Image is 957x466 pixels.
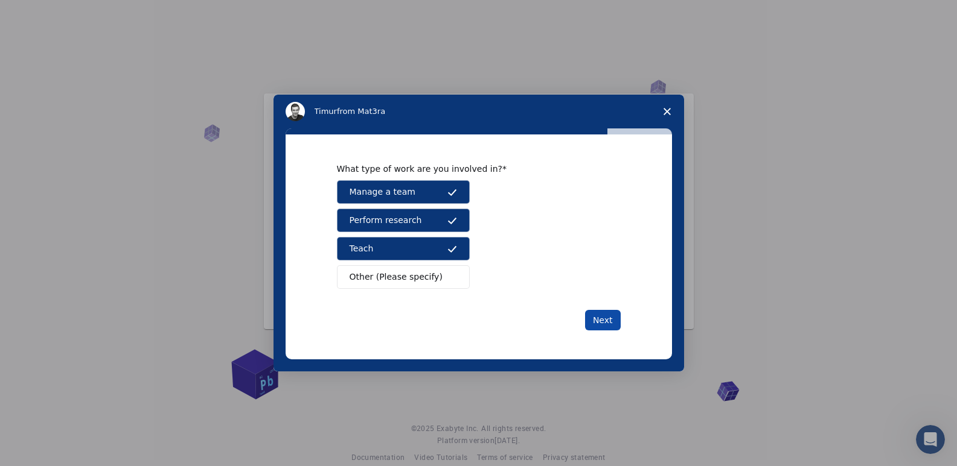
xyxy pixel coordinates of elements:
span: from Mat3ra [337,107,385,116]
button: Other (Please specify) [337,265,470,289]
button: Perform research [337,209,470,232]
img: Profile image for Timur [286,102,305,121]
span: Teach [350,242,374,255]
span: Perform research [350,214,422,227]
button: Teach [337,237,470,260]
span: Other (Please specify) [350,271,443,283]
span: Close survey [650,95,684,128]
span: Manage a team [350,186,415,198]
button: Manage a team [337,180,470,204]
span: Timur [315,107,337,116]
div: What type of work are you involved in? [337,163,603,174]
button: Next [585,310,621,330]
